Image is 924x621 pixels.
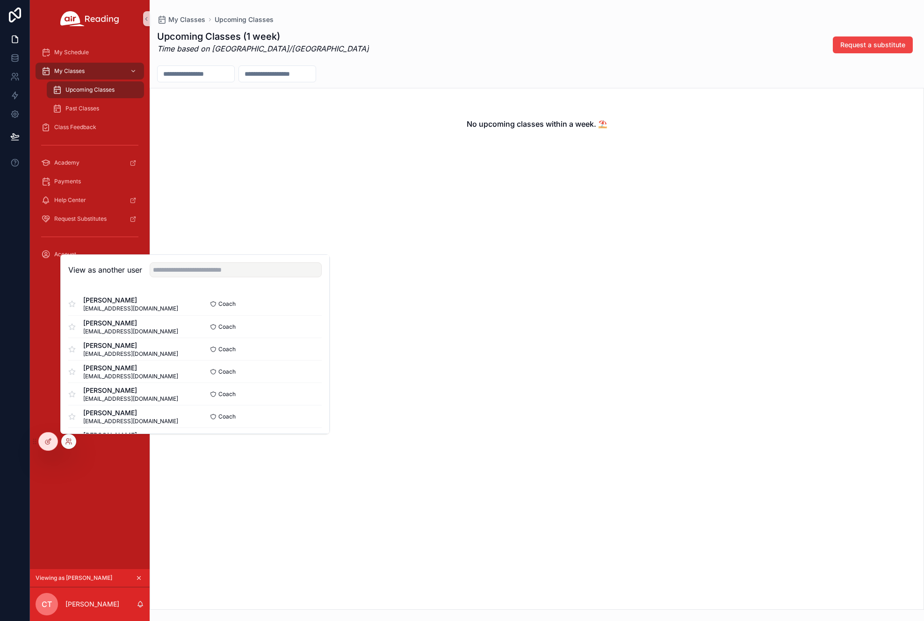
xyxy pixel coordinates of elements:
[54,49,89,56] span: My Schedule
[54,196,86,204] span: Help Center
[83,341,178,350] span: [PERSON_NAME]
[54,67,85,75] span: My Classes
[218,413,236,420] span: Coach
[83,363,178,373] span: [PERSON_NAME]
[65,86,115,94] span: Upcoming Classes
[215,15,274,24] a: Upcoming Classes
[83,386,178,395] span: [PERSON_NAME]
[36,192,144,209] a: Help Center
[36,574,112,582] span: Viewing as [PERSON_NAME]
[54,251,76,258] span: Account
[36,173,144,190] a: Payments
[218,323,236,331] span: Coach
[218,346,236,353] span: Coach
[83,408,178,418] span: [PERSON_NAME]
[83,373,178,380] span: [EMAIL_ADDRESS][DOMAIN_NAME]
[36,119,144,136] a: Class Feedback
[36,246,144,263] a: Account
[83,418,178,425] span: [EMAIL_ADDRESS][DOMAIN_NAME]
[157,30,369,43] h1: Upcoming Classes (1 week)
[30,37,150,275] div: scrollable content
[36,63,144,79] a: My Classes
[54,178,81,185] span: Payments
[36,44,144,61] a: My Schedule
[83,350,178,358] span: [EMAIL_ADDRESS][DOMAIN_NAME]
[83,296,178,305] span: [PERSON_NAME]
[47,100,144,117] a: Past Classes
[65,599,119,609] p: [PERSON_NAME]
[833,36,913,53] button: Request a substitute
[42,599,52,610] span: CT
[168,15,205,24] span: My Classes
[83,305,178,312] span: [EMAIL_ADDRESS][DOMAIN_NAME]
[83,395,178,403] span: [EMAIL_ADDRESS][DOMAIN_NAME]
[83,318,178,328] span: [PERSON_NAME]
[218,300,236,308] span: Coach
[54,159,79,166] span: Academy
[467,118,607,130] h2: No upcoming classes within a week. ⛱️
[65,105,99,112] span: Past Classes
[47,81,144,98] a: Upcoming Classes
[218,390,236,398] span: Coach
[68,264,142,275] h2: View as another user
[157,44,369,53] em: Time based on [GEOGRAPHIC_DATA]/[GEOGRAPHIC_DATA]
[54,123,96,131] span: Class Feedback
[83,328,178,335] span: [EMAIL_ADDRESS][DOMAIN_NAME]
[840,40,905,50] span: Request a substitute
[54,215,107,223] span: Request Substitutes
[218,368,236,375] span: Coach
[83,431,178,440] span: [PERSON_NAME]
[36,210,144,227] a: Request Substitutes
[157,15,205,24] a: My Classes
[36,154,144,171] a: Academy
[60,11,119,26] img: App logo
